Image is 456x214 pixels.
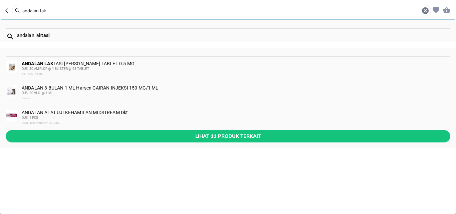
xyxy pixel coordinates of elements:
[22,91,53,95] span: DUS, 20 VIAL @ 1 ML
[22,116,38,119] span: DUS, 1 PCS
[22,73,43,76] span: [PERSON_NAME]
[22,67,89,71] span: DUS, 30 AMPLOP @ 1 BLISTER @ 28 TABLET
[6,130,450,142] button: Lihat 11 produk terkait
[11,132,445,140] span: Lihat 11 produk terkait
[41,33,50,38] b: tasi
[22,110,450,126] div: ANDALAN ALAT UJI KEHAMILAN MIDSTREAM Dkt
[22,121,60,124] span: CORE TECHNOLOGY CO., LTD.
[17,33,450,38] div: andalan lak
[22,97,30,100] span: Harsen
[22,61,53,66] b: ANDALAN LAK
[22,85,450,101] div: ANDALAN 3 BULAN 1 ML Harsen CAIRAN INJEKSI 150 MG/1 ML
[22,7,421,14] input: Cari 4000+ produk di sini
[22,61,450,77] div: TASI [PERSON_NAME] TABLET 0.5 MG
